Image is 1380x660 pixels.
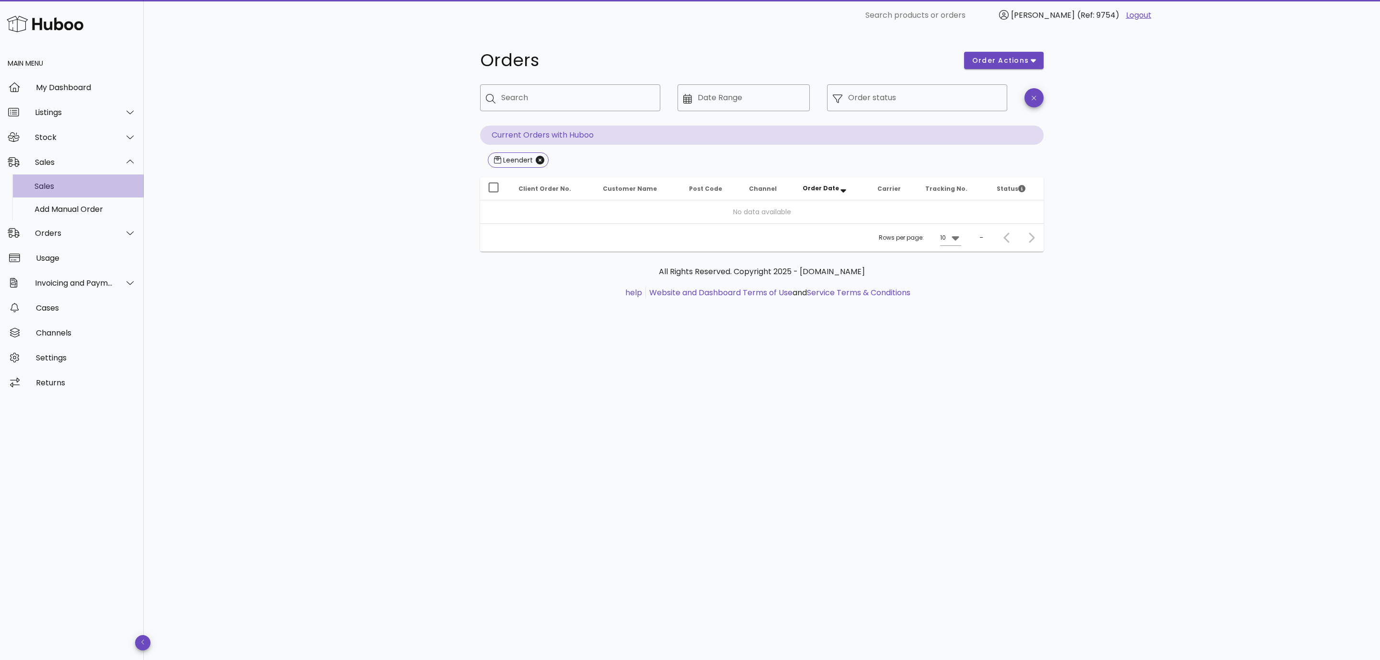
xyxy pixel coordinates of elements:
[741,177,795,200] th: Channel
[595,177,681,200] th: Customer Name
[964,52,1044,69] button: order actions
[997,185,1025,193] span: Status
[35,133,113,142] div: Stock
[940,230,961,245] div: 10Rows per page:
[36,303,136,313] div: Cases
[34,205,136,214] div: Add Manual Order
[480,200,1044,223] td: No data available
[488,266,1036,278] p: All Rights Reserved. Copyright 2025 - [DOMAIN_NAME]
[536,156,544,164] button: Close
[649,287,793,298] a: Website and Dashboard Terms of Use
[870,177,918,200] th: Carrier
[36,254,136,263] div: Usage
[36,328,136,337] div: Channels
[807,287,910,298] a: Service Terms & Conditions
[681,177,741,200] th: Post Code
[879,224,961,252] div: Rows per page:
[34,182,136,191] div: Sales
[35,229,113,238] div: Orders
[940,233,946,242] div: 10
[36,353,136,362] div: Settings
[625,287,642,298] a: help
[501,155,533,165] div: Leendert
[35,158,113,167] div: Sales
[877,185,901,193] span: Carrier
[518,185,571,193] span: Client Order No.
[749,185,777,193] span: Channel
[795,177,870,200] th: Order Date: Sorted descending. Activate to remove sorting.
[925,185,967,193] span: Tracking No.
[989,177,1044,200] th: Status
[603,185,657,193] span: Customer Name
[511,177,595,200] th: Client Order No.
[803,184,839,192] span: Order Date
[36,378,136,387] div: Returns
[918,177,989,200] th: Tracking No.
[646,287,910,299] li: and
[972,56,1029,66] span: order actions
[689,185,722,193] span: Post Code
[36,83,136,92] div: My Dashboard
[1126,10,1151,21] a: Logout
[979,233,983,242] div: –
[7,13,83,34] img: Huboo Logo
[35,278,113,288] div: Invoicing and Payments
[480,126,1044,145] p: Current Orders with Huboo
[480,52,953,69] h1: Orders
[1077,10,1119,21] span: (Ref: 9754)
[1011,10,1075,21] span: [PERSON_NAME]
[35,108,113,117] div: Listings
